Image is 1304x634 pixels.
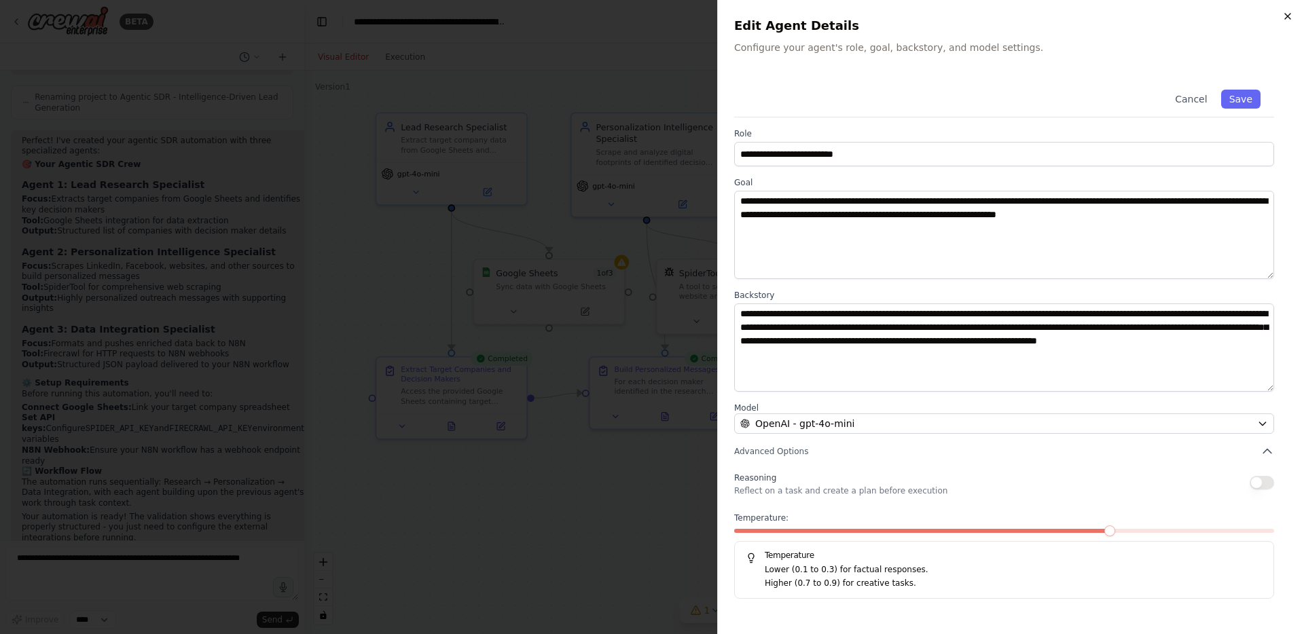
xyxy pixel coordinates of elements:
[734,41,1288,54] p: Configure your agent's role, goal, backstory, and model settings.
[1167,90,1215,109] button: Cancel
[734,413,1274,434] button: OpenAI - gpt-4o-mini
[746,550,1263,561] h5: Temperature
[765,563,1263,577] p: Lower (0.1 to 0.3) for factual responses.
[734,445,1274,458] button: Advanced Options
[734,16,1288,35] h2: Edit Agent Details
[734,290,1274,301] label: Backstory
[765,577,1263,591] p: Higher (0.7 to 0.9) for creative tasks.
[734,473,776,483] span: Reasoning
[734,128,1274,139] label: Role
[1221,90,1261,109] button: Save
[734,512,789,523] span: Temperature:
[734,403,1274,413] label: Model
[734,177,1274,188] label: Goal
[755,417,854,430] span: OpenAI - gpt-4o-mini
[734,446,808,457] span: Advanced Options
[734,485,947,496] p: Reflect on a task and create a plan before execution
